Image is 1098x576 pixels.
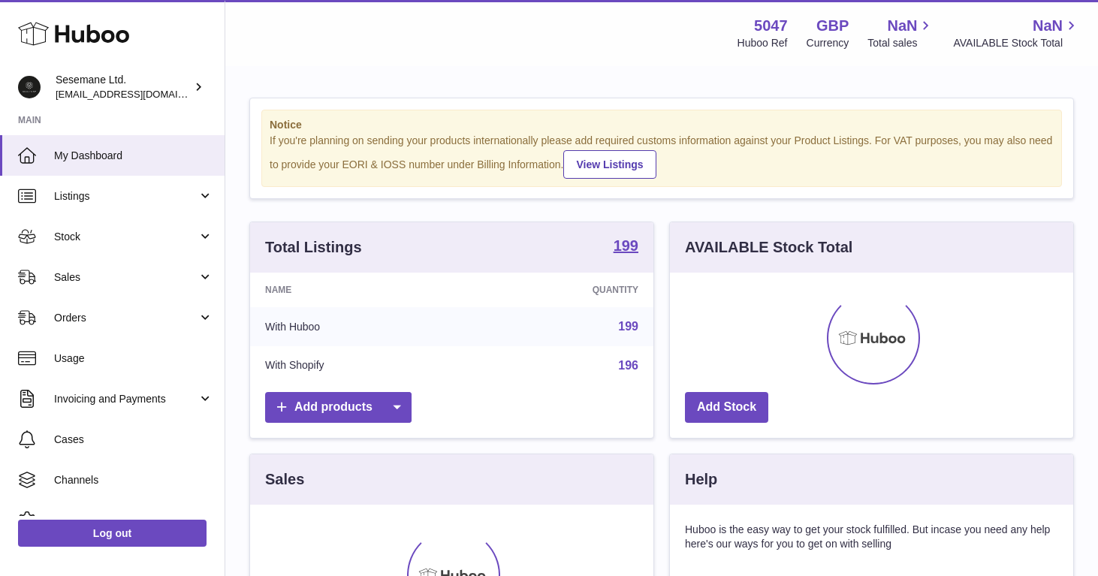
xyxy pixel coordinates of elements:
span: Orders [54,311,198,325]
span: Sales [54,270,198,285]
a: 199 [614,238,638,256]
div: Currency [807,36,849,50]
span: Cases [54,433,213,447]
span: AVAILABLE Stock Total [953,36,1080,50]
a: 199 [618,320,638,333]
span: Stock [54,230,198,244]
div: If you're planning on sending your products internationally please add required customs informati... [270,134,1054,179]
strong: Notice [270,118,1054,132]
img: info@soulcap.com [18,76,41,98]
h3: Total Listings [265,237,362,258]
span: Invoicing and Payments [54,392,198,406]
div: Sesemane Ltd. [56,73,191,101]
a: NaN AVAILABLE Stock Total [953,16,1080,50]
h3: Sales [265,469,304,490]
span: NaN [1033,16,1063,36]
span: NaN [887,16,917,36]
td: With Shopify [250,346,468,385]
th: Name [250,273,468,307]
a: View Listings [563,150,656,179]
td: With Huboo [250,307,468,346]
span: Usage [54,351,213,366]
span: Total sales [867,36,934,50]
span: Settings [54,514,213,528]
h3: Help [685,469,717,490]
div: Huboo Ref [738,36,788,50]
a: Add products [265,392,412,423]
strong: 199 [614,238,638,253]
a: Add Stock [685,392,768,423]
a: NaN Total sales [867,16,934,50]
p: Huboo is the easy way to get your stock fulfilled. But incase you need any help here's our ways f... [685,523,1058,551]
h3: AVAILABLE Stock Total [685,237,852,258]
span: [EMAIL_ADDRESS][DOMAIN_NAME] [56,88,221,100]
a: Log out [18,520,207,547]
th: Quantity [468,273,653,307]
strong: GBP [816,16,849,36]
a: 196 [618,359,638,372]
span: Listings [54,189,198,204]
strong: 5047 [754,16,788,36]
span: My Dashboard [54,149,213,163]
span: Channels [54,473,213,487]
